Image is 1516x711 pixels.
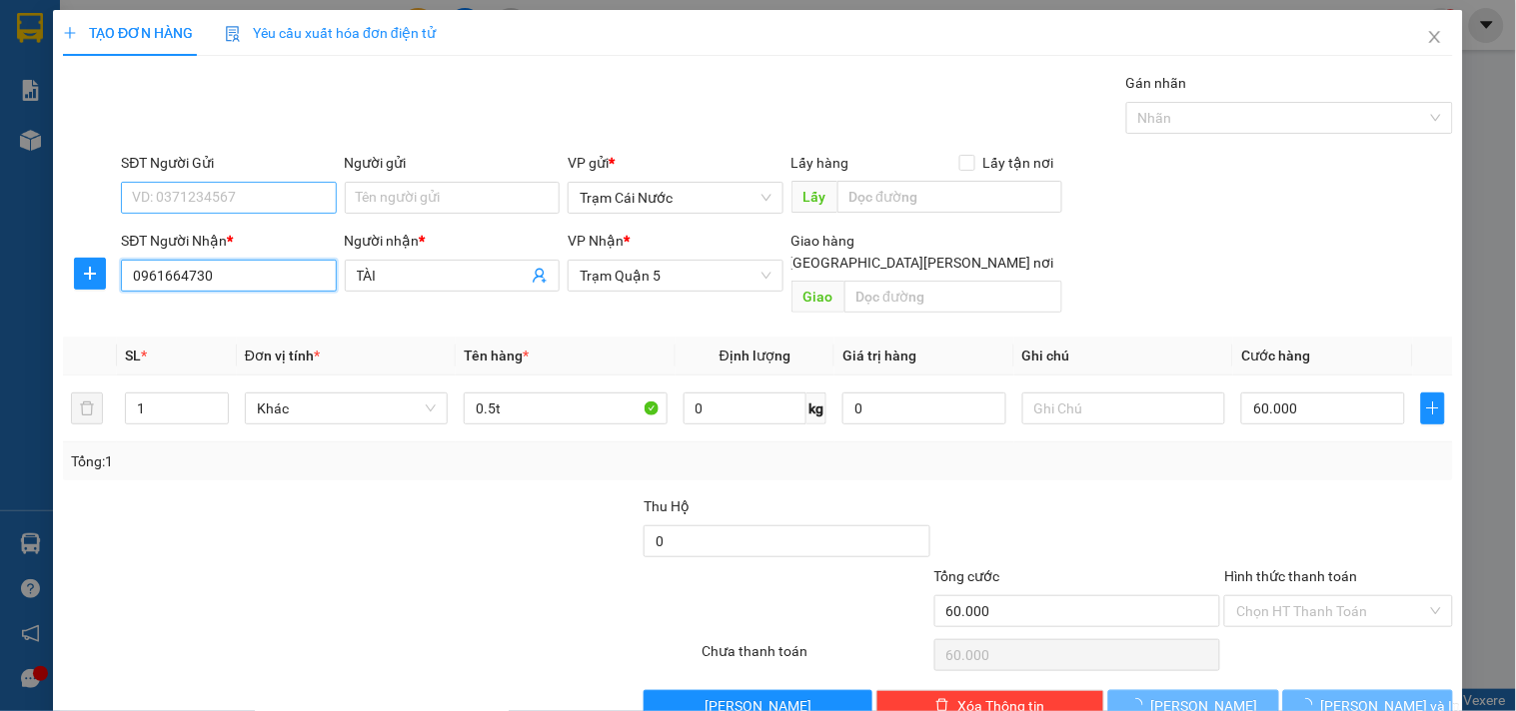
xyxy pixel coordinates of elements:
div: SĐT Người Gửi [121,152,336,174]
span: plus [75,266,105,282]
span: plus [63,26,77,40]
span: Giao hàng [791,233,855,249]
label: Hình thức thanh toán [1224,568,1357,584]
span: TẠO ĐƠN HÀNG [63,25,193,41]
button: plus [74,258,106,290]
span: Tên hàng [464,348,529,363]
span: user-add [532,268,548,284]
span: Lấy tận nơi [975,152,1062,174]
button: delete [71,392,103,424]
input: Dọc đường [837,181,1062,213]
div: Tổng: 1 [71,450,587,472]
input: 0 [842,392,1006,424]
span: SL [125,348,141,363]
span: VP Nhận [568,233,624,249]
button: plus [1421,392,1445,424]
th: Ghi chú [1014,337,1233,375]
span: kg [806,392,826,424]
span: Lấy hàng [791,155,849,171]
span: plus [1422,400,1444,416]
span: Trạm Quận 5 [580,261,770,291]
span: Giao [791,281,844,313]
div: Người nhận [345,230,560,252]
span: Yêu cầu xuất hóa đơn điện tử [225,25,436,41]
span: Giá trị hàng [842,348,916,363]
div: VP gửi [568,152,782,174]
span: Trạm Cái Nước [580,183,770,213]
div: Chưa thanh toán [700,640,931,675]
span: Lấy [791,181,837,213]
input: Ghi Chú [1022,392,1225,424]
button: Close [1407,10,1463,66]
span: close [1427,29,1443,45]
span: Định lượng [720,348,790,363]
span: Tổng cước [934,568,1000,584]
span: Đơn vị tính [245,348,320,363]
img: icon [225,26,241,42]
div: SĐT Người Nhận [121,230,336,252]
span: [GEOGRAPHIC_DATA][PERSON_NAME] nơi [781,252,1062,274]
input: VD: Bàn, Ghế [464,392,667,424]
span: Thu Hộ [644,498,690,514]
div: Người gửi [345,152,560,174]
label: Gán nhãn [1126,75,1187,91]
span: Cước hàng [1241,348,1310,363]
input: Dọc đường [844,281,1062,313]
span: Khác [257,393,436,423]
